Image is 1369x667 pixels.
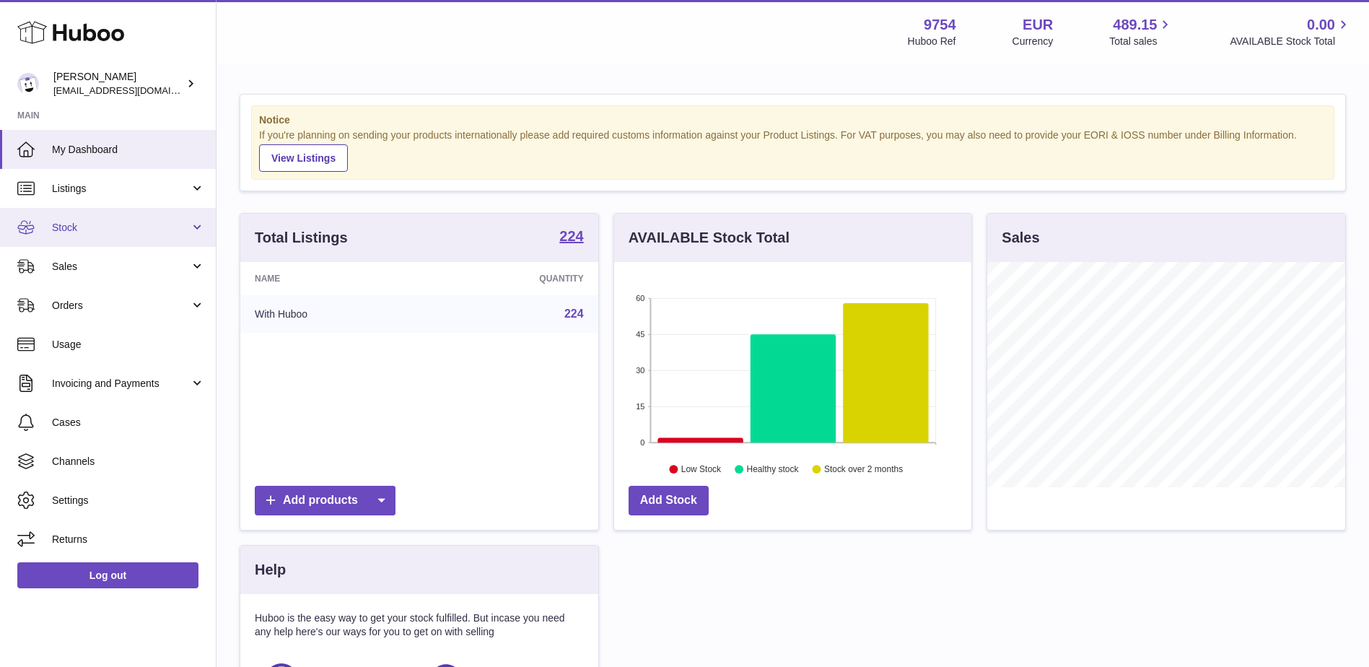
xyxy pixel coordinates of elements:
[255,228,348,248] h3: Total Listings
[1307,15,1335,35] span: 0.00
[629,228,790,248] h3: AVAILABLE Stock Total
[429,262,598,295] th: Quantity
[52,494,205,507] span: Settings
[1230,15,1352,48] a: 0.00 AVAILABLE Stock Total
[1023,15,1053,35] strong: EUR
[52,299,190,313] span: Orders
[681,464,722,474] text: Low Stock
[52,455,205,468] span: Channels
[636,402,644,411] text: 15
[908,35,956,48] div: Huboo Ref
[255,560,286,580] h3: Help
[259,128,1326,172] div: If you're planning on sending your products internationally please add required customs informati...
[17,562,198,588] a: Log out
[1109,35,1173,48] span: Total sales
[240,295,429,333] td: With Huboo
[52,377,190,391] span: Invoicing and Payments
[52,416,205,430] span: Cases
[636,330,644,339] text: 45
[52,182,190,196] span: Listings
[53,70,183,97] div: [PERSON_NAME]
[255,486,395,515] a: Add products
[17,73,39,95] img: info@fieldsluxury.london
[52,221,190,235] span: Stock
[559,229,583,246] a: 224
[52,143,205,157] span: My Dashboard
[1012,35,1054,48] div: Currency
[52,533,205,546] span: Returns
[824,464,903,474] text: Stock over 2 months
[559,229,583,243] strong: 224
[255,611,584,639] p: Huboo is the easy way to get your stock fulfilled. But incase you need any help here's our ways f...
[1230,35,1352,48] span: AVAILABLE Stock Total
[1113,15,1157,35] span: 489.15
[1002,228,1039,248] h3: Sales
[53,84,212,96] span: [EMAIL_ADDRESS][DOMAIN_NAME]
[636,294,644,302] text: 60
[52,338,205,352] span: Usage
[924,15,956,35] strong: 9754
[259,144,348,172] a: View Listings
[629,486,709,515] a: Add Stock
[1109,15,1173,48] a: 489.15 Total sales
[636,366,644,375] text: 30
[746,464,799,474] text: Healthy stock
[52,260,190,274] span: Sales
[259,113,1326,127] strong: Notice
[640,438,644,447] text: 0
[240,262,429,295] th: Name
[564,308,584,320] a: 224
